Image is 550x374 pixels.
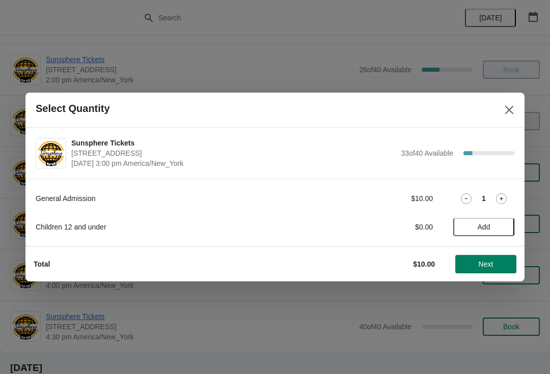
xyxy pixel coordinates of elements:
[339,222,433,232] div: $0.00
[36,139,66,167] img: Sunsphere Tickets | 810 Clinch Avenue, Knoxville, TN, USA | August 19 | 3:00 pm America/New_York
[36,222,318,232] div: Children 12 and under
[34,260,50,268] strong: Total
[71,158,396,168] span: [DATE] 3:00 pm America/New_York
[479,260,493,268] span: Next
[413,260,435,268] strong: $10.00
[71,148,396,158] span: [STREET_ADDRESS]
[339,193,433,204] div: $10.00
[36,193,318,204] div: General Admission
[478,223,490,231] span: Add
[71,138,396,148] span: Sunsphere Tickets
[455,255,516,273] button: Next
[453,218,514,236] button: Add
[482,193,486,204] strong: 1
[36,103,110,114] h2: Select Quantity
[500,101,518,119] button: Close
[401,149,453,157] span: 33 of 40 Available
